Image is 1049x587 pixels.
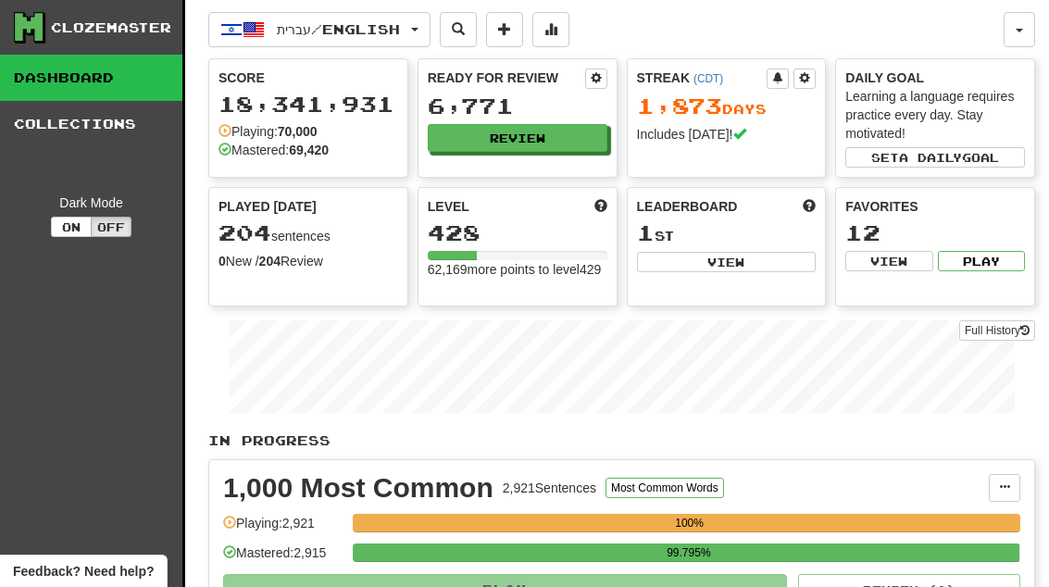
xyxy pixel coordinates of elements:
button: עברית/English [208,12,431,47]
div: Streak [637,69,768,87]
button: Most Common Words [606,478,724,498]
a: (CDT) [693,72,723,85]
span: Score more points to level up [594,197,607,216]
div: Favorites [845,197,1025,216]
div: New / Review [219,252,398,270]
p: In Progress [208,431,1035,450]
strong: 0 [219,254,226,269]
div: Includes [DATE]! [637,125,817,144]
div: 6,771 [428,94,607,118]
div: Mastered: 2,915 [223,543,343,574]
div: 18,341,931 [219,93,398,116]
button: Seta dailygoal [845,147,1025,168]
span: Played [DATE] [219,197,317,216]
button: Search sentences [440,12,477,47]
button: Play [938,251,1025,271]
button: View [845,251,932,271]
div: 99.795% [358,543,1018,562]
button: More stats [532,12,569,47]
button: On [51,217,92,237]
span: עברית / English [277,21,400,37]
strong: 69,420 [289,143,329,157]
div: 100% [358,514,1020,532]
div: Ready for Review [428,69,585,87]
button: Add sentence to collection [486,12,523,47]
div: 12 [845,221,1025,244]
div: 62,169 more points to level 429 [428,260,607,279]
span: Level [428,197,469,216]
strong: 70,000 [278,124,318,139]
span: This week in points, UTC [803,197,816,216]
div: Playing: [219,122,318,141]
span: 1,873 [637,93,722,119]
div: Dark Mode [14,194,169,212]
div: Clozemaster [51,19,171,37]
div: 2,921 Sentences [503,479,596,497]
button: View [637,252,817,272]
span: 204 [219,219,271,245]
span: 1 [637,219,655,245]
div: sentences [219,221,398,245]
div: 428 [428,221,607,244]
button: Off [91,217,131,237]
div: Learning a language requires practice every day. Stay motivated! [845,87,1025,143]
div: st [637,221,817,245]
a: Full History [959,320,1035,341]
div: 1,000 Most Common [223,474,493,502]
span: Open feedback widget [13,562,154,581]
div: Daily Goal [845,69,1025,87]
div: Mastered: [219,141,329,159]
div: Playing: 2,921 [223,514,343,544]
button: Review [428,124,607,152]
div: Day s [637,94,817,119]
div: Score [219,69,398,87]
strong: 204 [259,254,281,269]
span: Leaderboard [637,197,738,216]
span: a daily [899,151,962,164]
